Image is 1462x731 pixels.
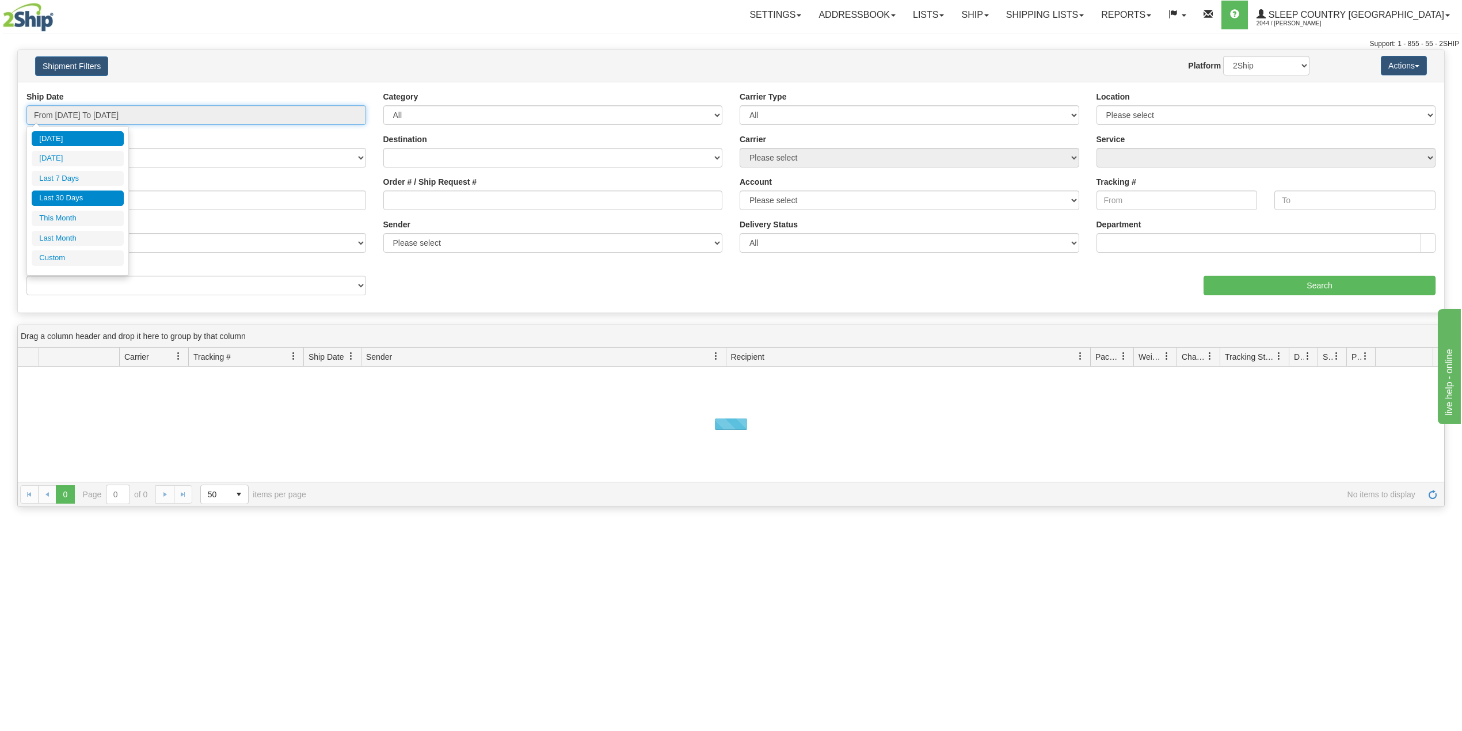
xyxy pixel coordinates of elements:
span: Pickup Status [1351,351,1361,363]
iframe: chat widget [1436,307,1461,424]
button: Actions [1381,56,1427,75]
label: Tracking # [1096,176,1136,188]
label: Department [1096,219,1141,230]
li: Last 7 Days [32,171,124,186]
label: Carrier [740,134,766,145]
label: Ship Date [26,91,64,102]
span: Tracking # [193,351,231,363]
a: Ship [953,1,997,29]
input: Search [1204,276,1436,295]
span: Sender [366,351,392,363]
div: grid grouping header [18,325,1444,348]
label: Order # / Ship Request # [383,176,477,188]
span: Tracking Status [1225,351,1275,363]
span: Carrier [124,351,149,363]
li: Custom [32,250,124,266]
a: Ship Date filter column settings [341,347,361,366]
a: Sleep Country [GEOGRAPHIC_DATA] 2044 / [PERSON_NAME] [1248,1,1459,29]
label: Category [383,91,418,102]
span: Charge [1182,351,1206,363]
li: [DATE] [32,151,124,166]
button: Shipment Filters [35,56,108,76]
a: Refresh [1423,485,1442,504]
li: This Month [32,211,124,226]
a: Shipment Issues filter column settings [1327,347,1346,366]
a: Addressbook [810,1,904,29]
span: Page sizes drop down [200,485,249,504]
input: From [1096,191,1258,210]
span: Delivery Status [1294,351,1304,363]
span: No items to display [322,490,1415,499]
a: Carrier filter column settings [169,347,188,366]
label: Delivery Status [740,219,798,230]
span: select [230,485,248,504]
label: Sender [383,219,410,230]
li: [DATE] [32,131,124,147]
a: Recipient filter column settings [1071,347,1090,366]
li: Last Month [32,231,124,246]
a: Pickup Status filter column settings [1356,347,1375,366]
span: Page of 0 [83,485,148,504]
a: Charge filter column settings [1200,347,1220,366]
li: Last 30 Days [32,191,124,206]
label: Destination [383,134,427,145]
div: Support: 1 - 855 - 55 - 2SHIP [3,39,1459,49]
label: Account [740,176,772,188]
a: Weight filter column settings [1157,347,1177,366]
img: logo2044.jpg [3,3,54,32]
span: Sleep Country [GEOGRAPHIC_DATA] [1266,10,1444,20]
a: Packages filter column settings [1114,347,1133,366]
input: To [1274,191,1436,210]
label: Service [1096,134,1125,145]
span: Page 0 [56,485,74,504]
a: Tracking Status filter column settings [1269,347,1289,366]
span: 2044 / [PERSON_NAME] [1257,18,1343,29]
a: Lists [904,1,953,29]
a: Tracking # filter column settings [284,347,303,366]
div: live help - online [9,7,106,21]
span: Shipment Issues [1323,351,1332,363]
a: Reports [1092,1,1160,29]
a: Settings [741,1,810,29]
a: Shipping lists [997,1,1092,29]
span: Packages [1095,351,1120,363]
a: Sender filter column settings [706,347,726,366]
span: Weight [1139,351,1163,363]
a: Delivery Status filter column settings [1298,347,1318,366]
span: items per page [200,485,306,504]
span: Ship Date [309,351,344,363]
label: Carrier Type [740,91,786,102]
label: Platform [1188,60,1221,71]
label: Location [1096,91,1130,102]
span: 50 [208,489,223,500]
span: Recipient [731,351,764,363]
